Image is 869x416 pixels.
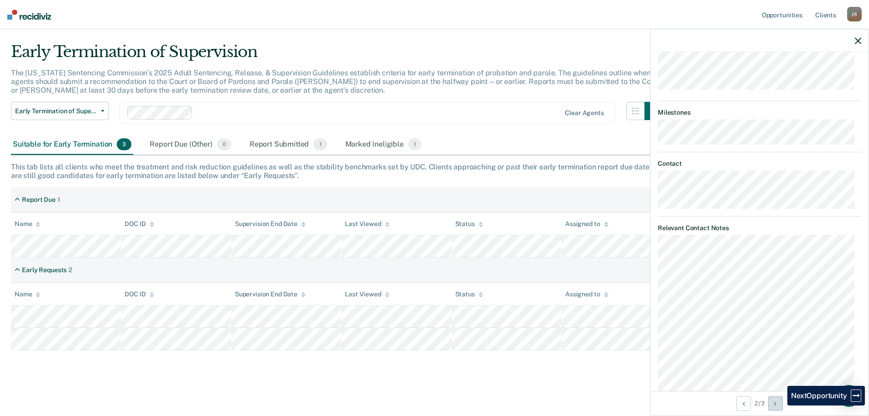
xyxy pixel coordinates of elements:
div: DOC ID [125,220,154,228]
div: Name [15,220,40,228]
div: Early Termination of Supervision [11,42,663,68]
span: 1 [313,138,327,150]
div: Assigned to [565,290,608,298]
div: Last Viewed [345,290,389,298]
div: Status [455,290,483,298]
div: 2 [68,266,72,274]
p: The [US_STATE] Sentencing Commission’s 2025 Adult Sentencing, Release, & Supervision Guidelines e... [11,68,660,95]
dt: Contact [658,159,861,167]
div: Status [455,220,483,228]
span: Early Termination of Supervision [15,107,97,115]
div: Open Intercom Messenger [838,385,860,407]
div: This tab lists all clients who meet the treatment and risk reduction guidelines as well as the st... [11,163,858,180]
div: Name [15,290,40,298]
span: 0 [217,138,231,150]
span: 3 [117,138,131,150]
dt: Relevant Contact Notes [658,224,861,232]
div: 2 / 3 [650,391,869,415]
div: Clear agents [565,109,604,117]
button: Previous Opportunity [736,396,751,411]
button: Next Opportunity [768,396,783,411]
div: Supervision End Date [235,290,306,298]
div: Assigned to [565,220,608,228]
div: Last Viewed [345,220,389,228]
div: 1 [57,196,60,204]
div: Report Submitted [248,135,329,155]
div: Report Due (Other) [148,135,233,155]
dt: Milestones [658,108,861,116]
div: Supervision End Date [235,220,306,228]
div: Early Requests [22,266,67,274]
div: Report Due [22,196,56,204]
div: J S [847,7,862,21]
div: Suitable for Early Termination [11,135,133,155]
img: Recidiviz [7,10,51,20]
div: DOC ID [125,290,154,298]
div: Marked Ineligible [343,135,424,155]
span: 1 [408,138,421,150]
